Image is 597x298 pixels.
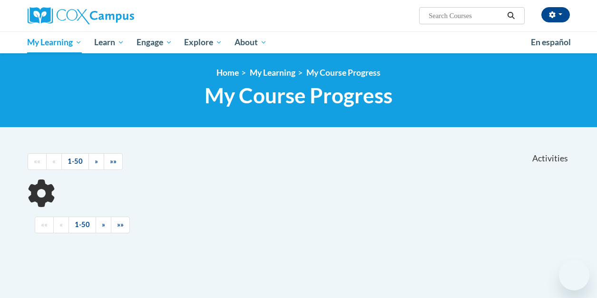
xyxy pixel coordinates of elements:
[531,37,571,47] span: En español
[94,37,124,48] span: Learn
[178,31,228,53] a: Explore
[28,7,134,24] img: Cox Campus
[95,157,98,165] span: »
[27,37,82,48] span: My Learning
[96,217,111,233] a: Next
[53,217,69,233] a: Previous
[59,220,63,228] span: «
[110,157,117,165] span: »»
[88,31,130,53] a: Learn
[28,153,47,170] a: Begining
[216,68,239,78] a: Home
[428,10,504,21] input: Search Courses
[532,153,568,164] span: Activities
[559,260,589,290] iframe: Button to launch messaging window
[111,217,130,233] a: End
[504,10,518,21] button: Search
[52,157,56,165] span: «
[88,153,104,170] a: Next
[61,153,89,170] a: 1-50
[69,217,96,233] a: 1-50
[250,68,295,78] a: My Learning
[228,31,273,53] a: About
[46,153,62,170] a: Previous
[525,32,577,52] a: En español
[306,68,381,78] a: My Course Progress
[20,31,577,53] div: Main menu
[35,217,54,233] a: Begining
[137,37,172,48] span: Engage
[41,220,48,228] span: ««
[102,220,105,228] span: »
[34,157,40,165] span: ««
[130,31,178,53] a: Engage
[541,7,570,22] button: Account Settings
[28,7,199,24] a: Cox Campus
[184,37,222,48] span: Explore
[235,37,267,48] span: About
[21,31,88,53] a: My Learning
[104,153,123,170] a: End
[117,220,124,228] span: »»
[205,83,392,108] span: My Course Progress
